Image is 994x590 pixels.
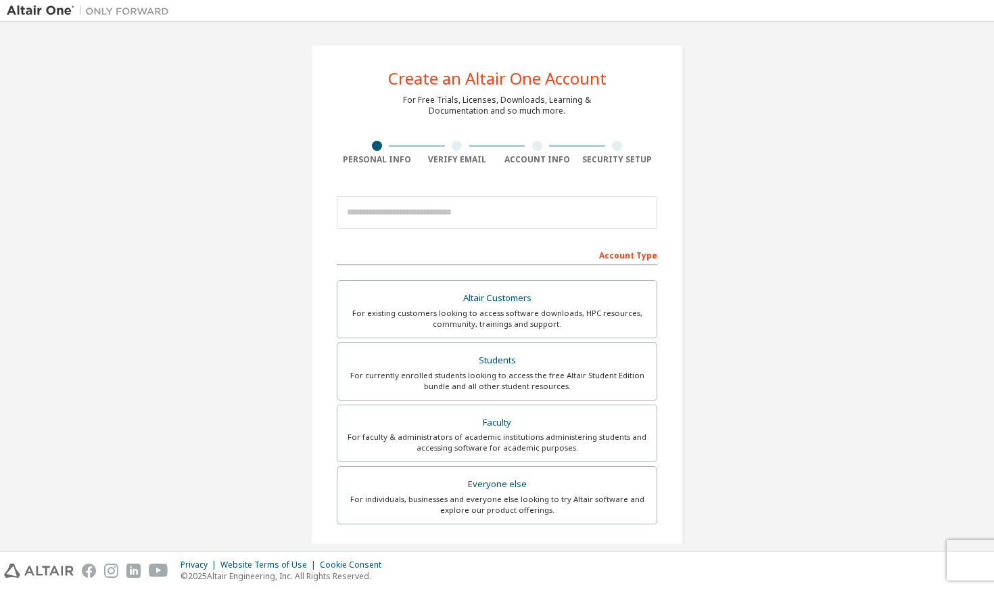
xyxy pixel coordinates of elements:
[149,564,168,578] img: youtube.svg
[346,351,648,370] div: Students
[497,154,577,165] div: Account Info
[346,432,648,453] div: For faculty & administrators of academic institutions administering students and accessing softwa...
[337,154,417,165] div: Personal Info
[220,560,320,570] div: Website Terms of Use
[346,413,648,432] div: Faculty
[417,154,498,165] div: Verify Email
[346,370,648,392] div: For currently enrolled students looking to access the free Altair Student Edition bundle and all ...
[346,289,648,308] div: Altair Customers
[577,154,658,165] div: Security Setup
[181,570,389,582] p: © 2025 Altair Engineering, Inc. All Rights Reserved.
[346,475,648,494] div: Everyone else
[104,564,118,578] img: instagram.svg
[403,95,591,116] div: For Free Trials, Licenses, Downloads, Learning & Documentation and so much more.
[4,564,74,578] img: altair_logo.svg
[320,560,389,570] div: Cookie Consent
[126,564,141,578] img: linkedin.svg
[82,564,96,578] img: facebook.svg
[337,244,657,265] div: Account Type
[181,560,220,570] div: Privacy
[388,70,607,87] div: Create an Altair One Account
[7,4,176,18] img: Altair One
[346,494,648,516] div: For individuals, businesses and everyone else looking to try Altair software and explore our prod...
[346,308,648,330] div: For existing customers looking to access software downloads, HPC resources, community, trainings ...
